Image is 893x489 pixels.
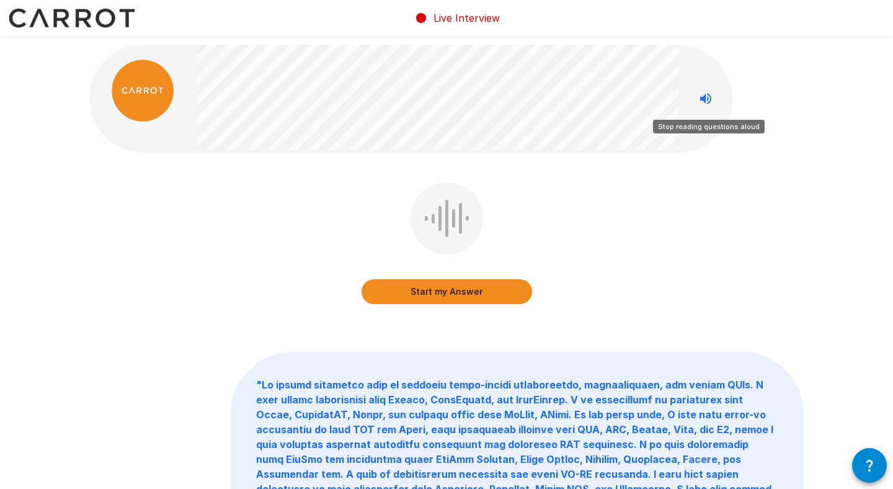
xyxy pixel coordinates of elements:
[433,11,500,25] p: Live Interview
[362,279,532,304] button: Start my Answer
[653,120,765,133] div: Stop reading questions aloud
[693,86,718,111] button: Stop reading questions aloud
[112,60,174,122] img: carrot_logo.png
